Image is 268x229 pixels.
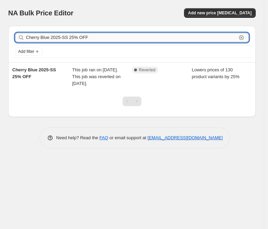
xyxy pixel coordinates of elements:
[192,67,239,79] span: Lowers prices of 130 product variants by 25%
[184,8,256,18] button: Add new price [MEDICAL_DATA]
[99,135,108,140] a: FAQ
[147,135,223,140] a: [EMAIL_ADDRESS][DOMAIN_NAME]
[123,97,141,106] nav: Pagination
[139,67,156,73] span: Reverted
[108,135,147,140] span: or email support at
[15,47,42,56] button: Add filter
[12,67,56,79] span: Cherry Blue 2025-SS 25% OFF
[18,49,34,54] span: Add filter
[8,9,73,17] span: NA Bulk Price Editor
[188,10,252,16] span: Add new price [MEDICAL_DATA]
[72,67,121,86] span: This job ran on [DATE]. This job was reverted on [DATE].
[238,34,245,41] button: Clear
[56,135,100,140] span: Need help? Read the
